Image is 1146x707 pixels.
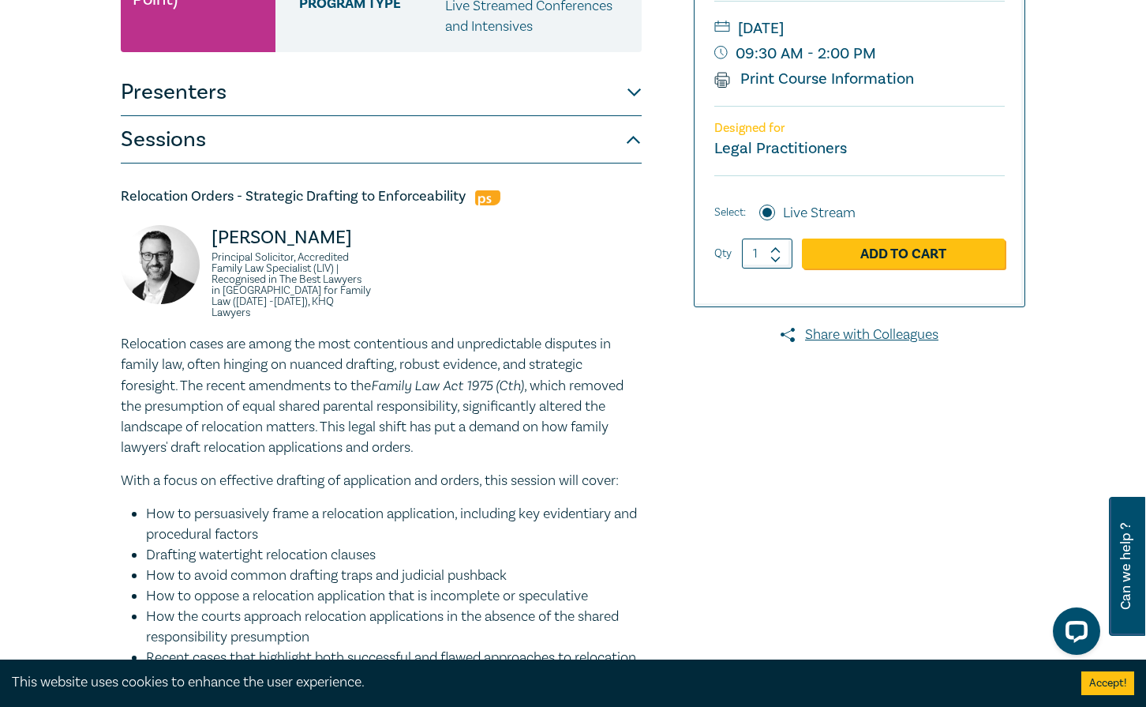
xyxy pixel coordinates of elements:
small: 09:30 AM - 2:00 PM [714,41,1005,66]
p: Relocation cases are among the most contentious and unpredictable disputes in family law, often h... [121,334,642,458]
button: Presenters [121,69,642,116]
label: Qty [714,245,732,262]
li: How to persuasively frame a relocation application, including key evidentiary and procedural factors [146,504,642,545]
div: This website uses cookies to enhance the user experience. [12,672,1058,693]
button: Sessions [121,116,642,164]
a: Add to Cart [802,239,1005,269]
input: 1 [742,239,792,269]
small: [DATE] [714,16,1005,41]
iframe: LiveChat chat widget [1040,601,1107,668]
li: Drafting watertight relocation clauses [146,545,642,566]
a: Print Course Information [714,69,914,89]
a: Share with Colleagues [694,325,1025,345]
li: How the courts approach relocation applications in the absence of the shared responsibility presu... [146,607,642,648]
li: How to oppose a relocation application that is incomplete or speculative [146,586,642,607]
img: Professional Skills [475,190,500,205]
label: Live Stream [783,203,856,224]
span: Can we help ? [1118,506,1133,626]
li: How to avoid common drafting traps and judicial pushback [146,566,642,586]
small: Legal Practitioners [714,138,847,159]
h5: Relocation Orders - Strategic Drafting to Enforceability [121,187,642,206]
button: Accept cookies [1081,671,1134,695]
span: Select: [714,204,746,221]
small: Principal Solicitor, Accredited Family Law Specialist (LIV) | Recognised in The Best Lawyers in [... [212,252,372,318]
p: Designed for [714,121,1005,136]
p: [PERSON_NAME] [212,225,372,250]
em: Family Law Act 1975 (Cth) [371,377,524,393]
li: Recent cases that highlight both successful and flawed approaches to relocation applications [146,648,642,689]
p: With a focus on effective drafting of application and orders, this session will cover: [121,471,642,491]
img: Greg Oliver [121,225,200,304]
